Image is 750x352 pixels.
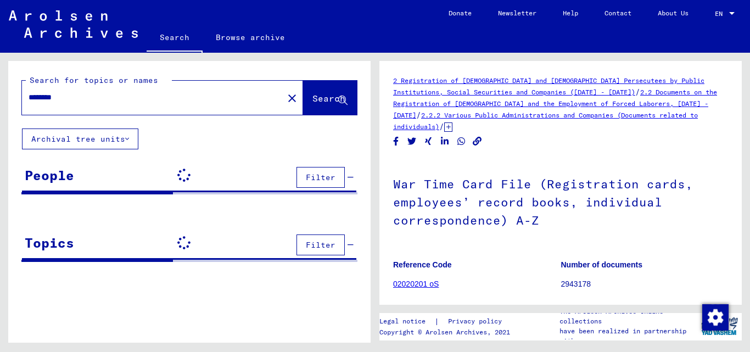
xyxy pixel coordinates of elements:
b: Number of documents [561,260,643,269]
b: Reference Code [393,260,452,269]
a: 2.2.2 Various Public Administrations and Companies (Documents related to individuals) [393,111,698,131]
h1: War Time Card File (Registration cards, employees’ record books, individual correspondence) A-Z [393,159,728,243]
a: 2.2 Documents on the Registration of [DEMOGRAPHIC_DATA] and the Employment of Forced Laborers, [D... [393,88,717,119]
img: Change consent [702,304,729,331]
a: 02020201 oS [393,280,439,288]
img: Arolsen_neg.svg [9,10,138,38]
button: Copy link [472,135,483,148]
button: Share on WhatsApp [456,135,467,148]
p: Copyright © Arolsen Archives, 2021 [379,327,515,337]
a: Legal notice [379,316,434,327]
mat-icon: close [286,92,299,105]
button: Search [303,81,357,115]
div: People [25,165,74,185]
a: Privacy policy [439,316,515,327]
button: Clear [281,87,303,109]
a: Browse archive [203,24,298,51]
button: Share on LinkedIn [439,135,451,148]
span: / [439,121,444,131]
button: Share on Xing [423,135,434,148]
span: / [635,87,640,97]
button: Share on Twitter [406,135,418,148]
span: EN [715,10,727,18]
span: Filter [306,240,335,250]
button: Filter [296,167,345,188]
a: Search [147,24,203,53]
button: Share on Facebook [390,135,402,148]
div: | [379,316,515,327]
span: Filter [306,172,335,182]
span: Search [312,93,345,104]
p: The Arolsen Archives online collections [559,306,697,326]
button: Archival tree units [22,128,138,149]
img: yv_logo.png [699,312,740,340]
button: Filter [296,234,345,255]
span: / [416,110,421,120]
div: Change consent [702,304,728,330]
p: have been realized in partnership with [559,326,697,346]
p: 2943178 [561,278,729,290]
a: 2 Registration of [DEMOGRAPHIC_DATA] and [DEMOGRAPHIC_DATA] Persecutees by Public Institutions, S... [393,76,704,96]
mat-label: Search for topics or names [30,75,158,85]
div: Topics [25,233,74,253]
